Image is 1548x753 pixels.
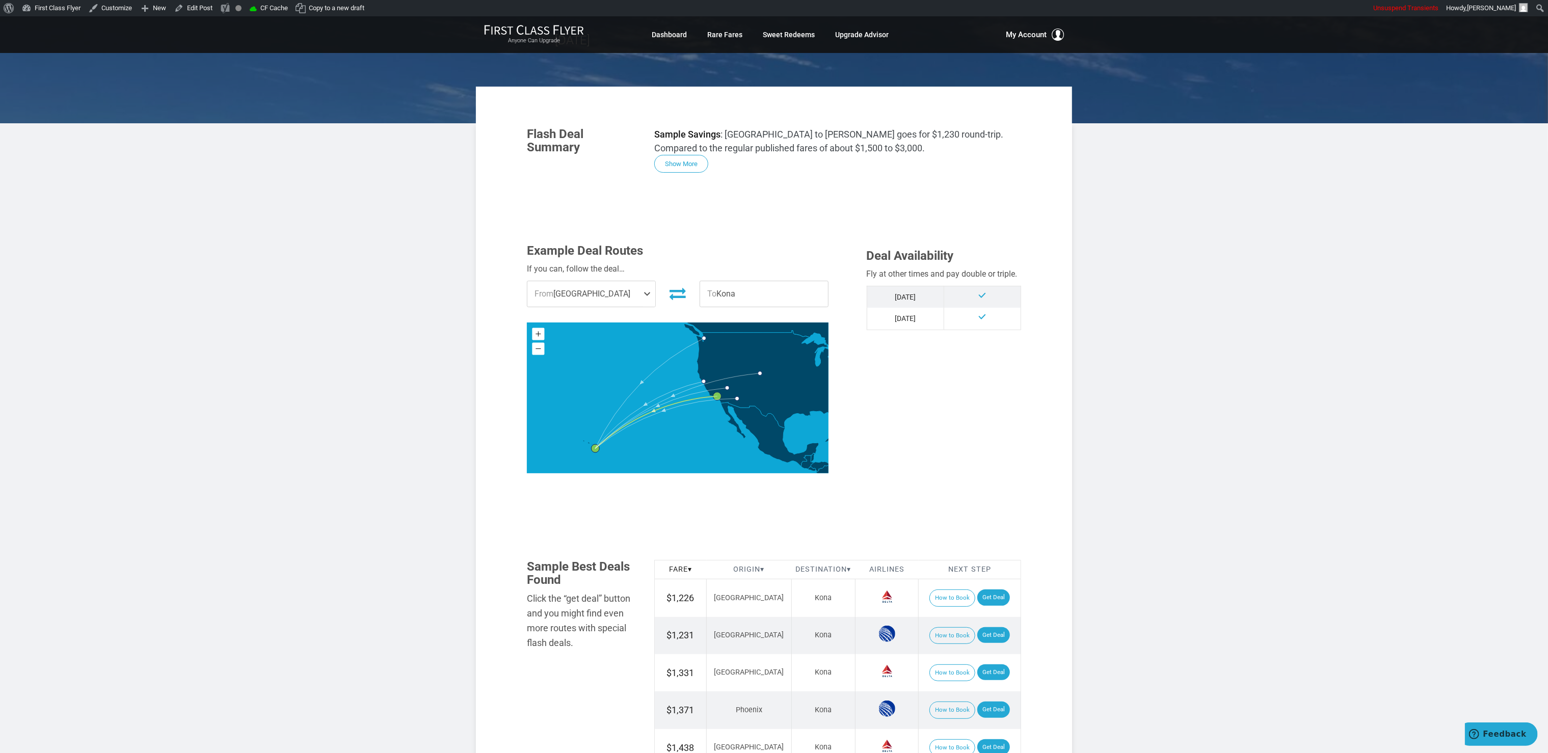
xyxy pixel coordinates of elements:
[667,593,695,603] span: $1,226
[879,626,895,642] span: United
[929,589,975,607] button: How to Book
[801,455,814,469] path: Guatemala
[484,24,584,45] a: First Class FlyerAnyone Can Upgrade
[714,668,784,677] span: [GEOGRAPHIC_DATA]
[867,267,1021,281] div: Fly at other times and pay double or triple.
[763,25,815,44] a: Sweet Redeems
[527,262,829,276] div: If you can, follow the deal…
[714,743,784,751] span: [GEOGRAPHIC_DATA]
[815,668,832,677] span: Kona
[713,392,728,400] g: Los Angeles
[855,560,918,579] th: Airlines
[1006,29,1047,41] span: My Account
[667,742,695,753] span: $1,438
[702,336,710,340] g: Seattle
[811,453,814,462] path: Belize
[667,630,695,640] span: $1,231
[758,371,766,375] g: Denver
[707,289,716,299] span: To
[815,743,832,751] span: Kona
[808,467,816,471] path: El Salvador
[654,129,720,140] strong: Sample Savings
[663,282,692,305] button: Invert Route Direction
[919,560,1021,579] th: Next Step
[527,244,643,258] span: Example Deal Routes
[527,127,639,154] h3: Flash Deal Summary
[815,631,832,639] span: Kona
[847,565,851,574] span: ▾
[810,462,830,472] path: Honduras
[867,249,954,263] span: Deal Availability
[688,565,692,574] span: ▾
[815,594,832,602] span: Kona
[977,702,1010,718] a: Get Deal
[929,627,975,644] button: How to Book
[867,286,944,308] td: [DATE]
[655,560,707,579] th: Fare
[879,588,895,605] span: Delta Airlines
[652,25,687,44] a: Dashboard
[700,281,828,307] span: Kona
[714,631,784,639] span: [GEOGRAPHIC_DATA]
[1465,722,1538,748] iframe: Opens a widget where you can find more information
[929,702,975,719] button: How to Book
[702,380,710,384] g: San Francisco
[667,667,695,678] span: $1,331
[535,289,553,299] span: From
[725,386,734,390] g: Las Vegas
[1373,4,1438,12] span: Unsuspend Transients
[835,25,889,44] a: Upgrade Advisor
[527,281,655,307] span: [GEOGRAPHIC_DATA]
[815,706,832,714] span: Kona
[527,560,639,587] h3: Sample Best Deals Found
[591,444,606,452] g: Kona
[791,560,855,579] th: Destination
[654,127,1021,155] p: : [GEOGRAPHIC_DATA] to [PERSON_NAME] goes for $1,230 round-trip. Compared to the regular publishe...
[929,664,975,682] button: How to Book
[816,465,831,479] path: Nicaragua
[720,402,818,467] path: Mexico
[879,701,895,717] span: United
[977,627,1010,643] a: Get Deal
[707,560,792,579] th: Origin
[736,706,762,714] span: Phoenix
[714,594,784,602] span: [GEOGRAPHIC_DATA]
[1467,4,1516,12] span: [PERSON_NAME]
[484,37,584,44] small: Anyone Can Upgrade
[1006,29,1064,41] button: My Account
[977,589,1010,606] a: Get Deal
[879,663,895,679] span: Delta Airlines
[667,705,695,715] span: $1,371
[654,155,708,173] button: Show More
[484,24,584,35] img: First Class Flyer
[761,565,765,574] span: ▾
[707,25,742,44] a: Rare Fares
[977,664,1010,681] a: Get Deal
[527,591,639,650] div: Click the “get deal” button and you might find even more routes with special flash deals.
[867,308,944,330] td: [DATE]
